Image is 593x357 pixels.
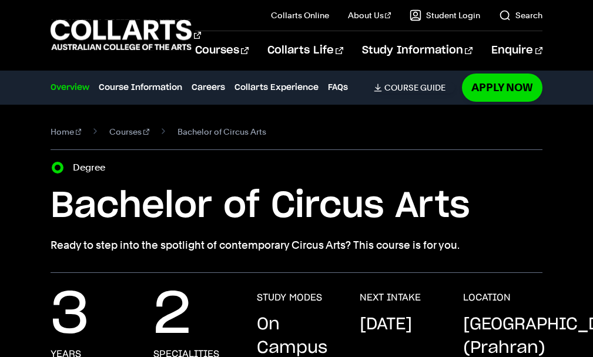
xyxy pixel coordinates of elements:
[99,81,182,94] a: Course Information
[463,292,511,303] h3: LOCATION
[195,31,249,70] a: Courses
[348,9,391,21] a: About Us
[362,31,473,70] a: Study Information
[328,81,348,94] a: FAQs
[51,185,543,228] h1: Bachelor of Circus Arts
[51,124,82,140] a: Home
[360,292,421,303] h3: NEXT INTAKE
[192,81,225,94] a: Careers
[462,74,542,101] a: Apply Now
[153,292,191,339] p: 2
[410,9,480,21] a: Student Login
[267,31,343,70] a: Collarts Life
[257,292,322,303] h3: STUDY MODES
[499,9,542,21] a: Search
[234,81,319,94] a: Collarts Experience
[51,292,89,339] p: 3
[177,124,266,140] span: Bachelor of Circus Arts
[73,159,112,176] label: Degree
[360,313,412,336] p: [DATE]
[271,9,329,21] a: Collarts Online
[51,81,89,94] a: Overview
[51,237,543,253] p: Ready to step into the spotlight of contemporary Circus Arts? This course is for you.
[491,31,542,70] a: Enquire
[374,82,455,93] a: Course Guide
[51,18,166,52] div: Go to homepage
[109,124,149,140] a: Courses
